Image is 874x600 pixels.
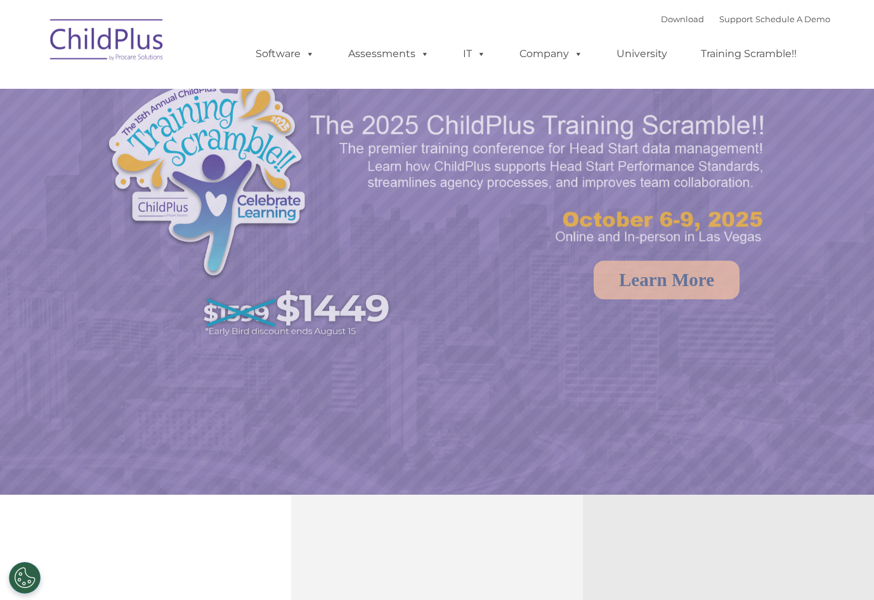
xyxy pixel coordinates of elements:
a: Company [507,41,596,67]
button: Cookies Settings [9,562,41,594]
img: ChildPlus by Procare Solutions [44,10,171,74]
a: Assessments [336,41,442,67]
a: University [604,41,680,67]
a: Download [661,14,704,24]
a: Software [243,41,327,67]
a: Training Scramble!! [688,41,809,67]
font: | [661,14,830,24]
a: Learn More [594,261,740,299]
a: Schedule A Demo [755,14,830,24]
a: IT [450,41,499,67]
a: Support [719,14,753,24]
